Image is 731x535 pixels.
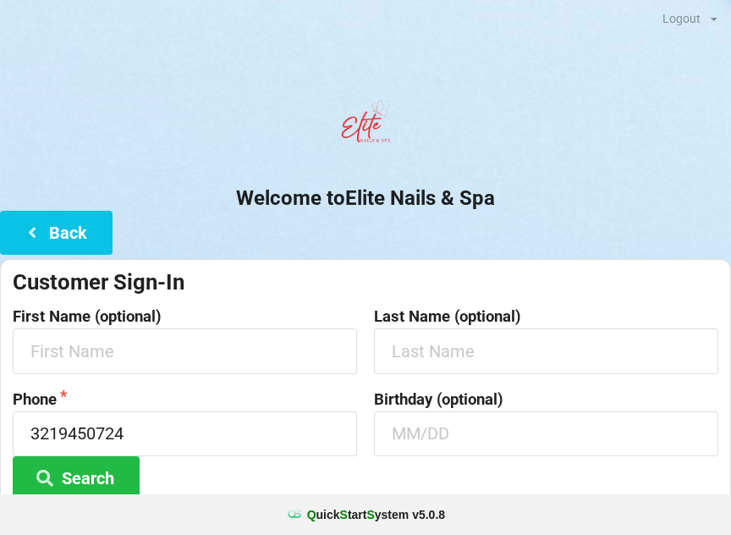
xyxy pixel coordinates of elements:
[374,308,718,325] label: Last Name (optional)
[13,308,357,325] label: First Name (optional)
[13,411,357,456] input: 1234567890
[307,508,316,521] span: Q
[307,506,445,523] b: uick tart ystem v 5.0.8
[374,411,718,456] input: MM/DD
[374,391,718,408] label: Birthday (optional)
[13,391,357,408] label: Phone
[332,92,399,160] img: EliteNailsSpa-Logo1.png
[286,506,303,523] img: favicon.ico
[662,13,701,25] div: Logout
[366,508,374,521] span: S
[13,456,140,499] button: Search
[13,328,357,373] input: First Name
[13,268,718,296] div: Customer Sign-In
[374,328,718,373] input: Last Name
[340,508,348,521] span: S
